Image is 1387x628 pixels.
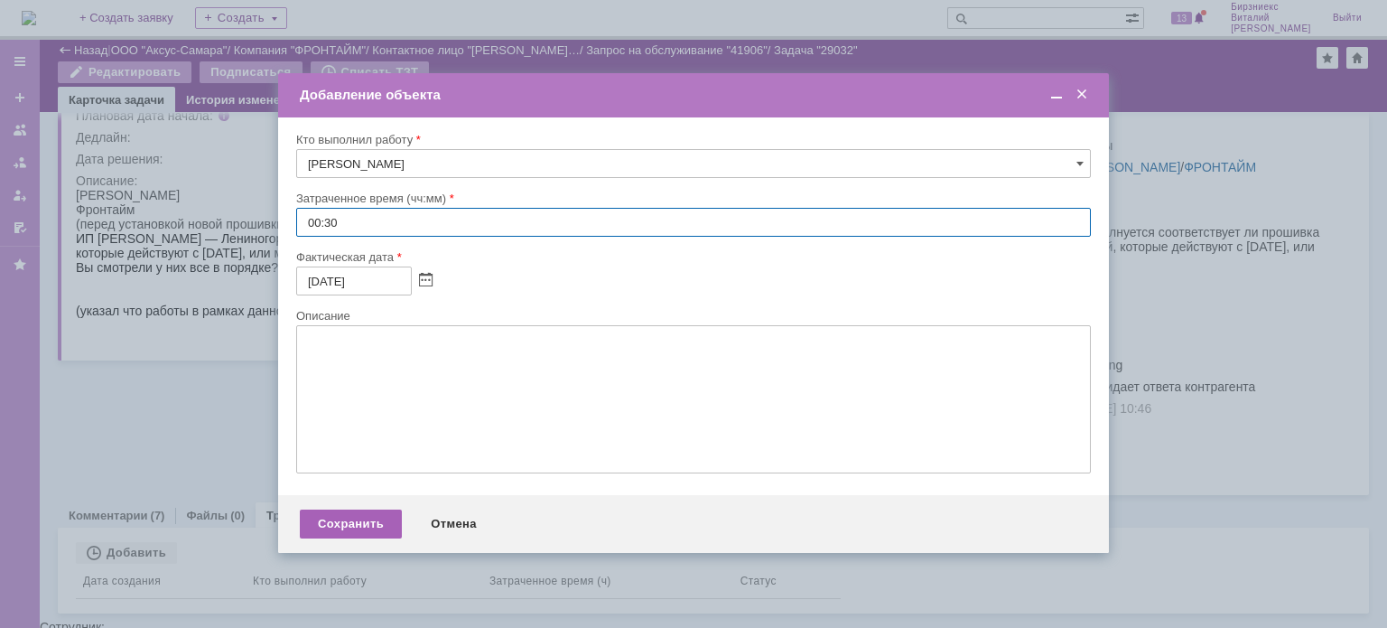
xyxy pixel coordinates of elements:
[296,192,1087,204] div: Затраченное время (чч:мм)
[1073,87,1091,103] span: Закрыть
[296,251,1087,263] div: Фактическая дата
[300,87,1091,103] div: Добавление объекта
[296,310,1087,322] div: Описание
[296,134,1087,145] div: Кто выполнил работу
[1047,87,1066,103] span: Свернуть (Ctrl + M)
